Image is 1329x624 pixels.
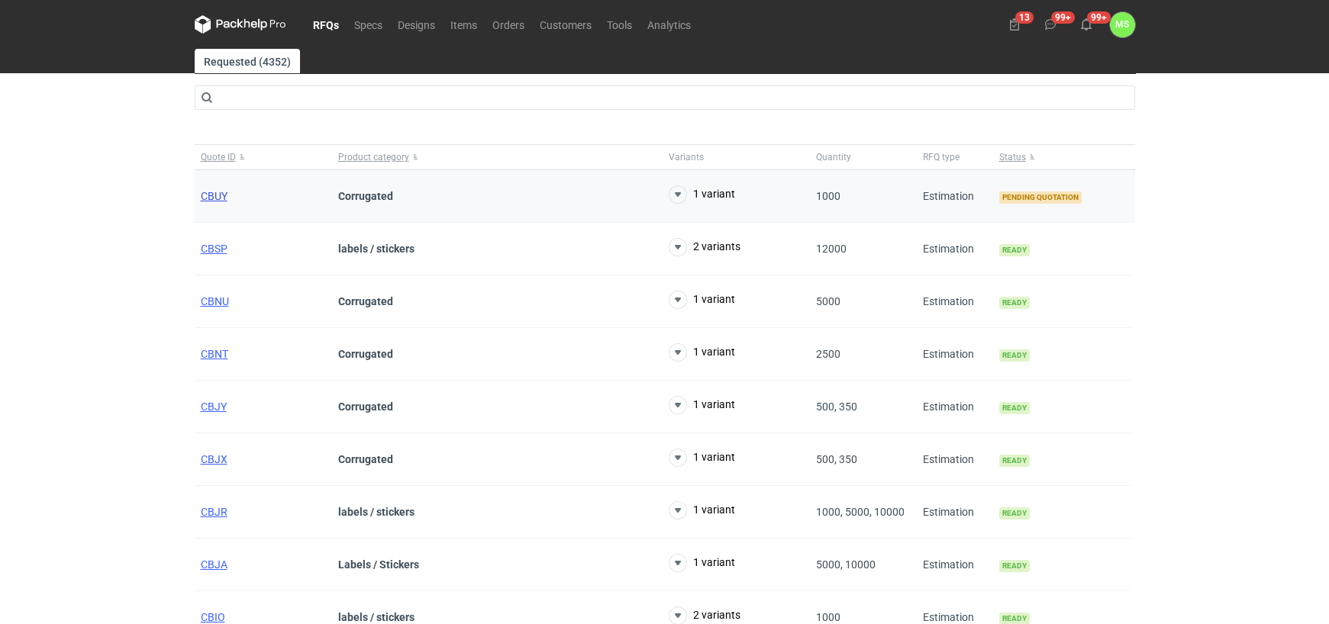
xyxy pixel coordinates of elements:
[201,151,236,163] span: Quote ID
[599,15,640,34] a: Tools
[338,348,393,360] strong: Corrugated
[669,449,735,467] button: 1 variant
[917,170,993,223] div: Estimation
[443,15,485,34] a: Items
[816,348,840,360] span: 2500
[669,343,735,362] button: 1 variant
[999,349,1030,362] span: Ready
[195,145,332,169] button: Quote ID
[201,295,229,307] a: CBNU
[816,453,857,465] span: 500, 350
[816,190,840,202] span: 1000
[999,297,1030,309] span: Ready
[338,190,393,202] strong: Corrugated
[1074,12,1098,37] button: 99+
[993,145,1131,169] button: Status
[669,291,735,309] button: 1 variant
[201,506,227,518] a: CBJR
[338,243,415,255] strong: labels / stickers
[999,560,1030,572] span: Ready
[999,402,1030,414] span: Ready
[816,611,840,623] span: 1000
[338,506,415,518] strong: labels / stickers
[816,295,840,307] span: 5000
[917,486,993,539] div: Estimation
[338,558,419,571] strong: Labels / Stickers
[669,501,735,519] button: 1 variant
[1110,12,1135,37] div: Magdalena Szumiło
[669,185,735,204] button: 1 variant
[1110,12,1135,37] button: MS
[338,611,415,623] strong: labels / stickers
[347,15,390,34] a: Specs
[669,396,735,414] button: 1 variant
[305,15,347,34] a: RFQs
[923,151,960,163] span: RFQ type
[917,275,993,328] div: Estimation
[917,328,993,381] div: Estimation
[201,400,227,413] a: CBJY
[816,243,847,255] span: 12000
[999,191,1082,204] span: Pending quotation
[201,348,228,360] a: CBNT
[390,15,443,34] a: Designs
[485,15,532,34] a: Orders
[201,558,227,571] a: CBJA
[669,238,740,256] button: 2 variants
[332,145,663,169] button: Product category
[816,151,851,163] span: Quantity
[1038,12,1063,37] button: 99+
[816,400,857,413] span: 500, 350
[201,243,227,255] a: CBSP
[532,15,599,34] a: Customers
[338,295,393,307] strong: Corrugated
[640,15,698,34] a: Analytics
[338,453,393,465] strong: Corrugated
[917,433,993,486] div: Estimation
[195,49,300,73] a: Requested (4352)
[917,539,993,591] div: Estimation
[917,381,993,433] div: Estimation
[999,455,1030,467] span: Ready
[917,223,993,275] div: Estimation
[201,190,227,202] a: CBUY
[201,611,225,623] a: CBIO
[195,15,286,34] svg: Packhelp Pro
[669,554,735,572] button: 1 variant
[999,244,1030,256] span: Ready
[669,151,704,163] span: Variants
[1002,12,1027,37] button: 13
[338,151,409,163] span: Product category
[999,507,1030,519] span: Ready
[999,151,1026,163] span: Status
[816,558,876,571] span: 5000, 10000
[816,506,905,518] span: 1000, 5000, 10000
[338,400,393,413] strong: Corrugated
[201,453,227,465] a: CBJX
